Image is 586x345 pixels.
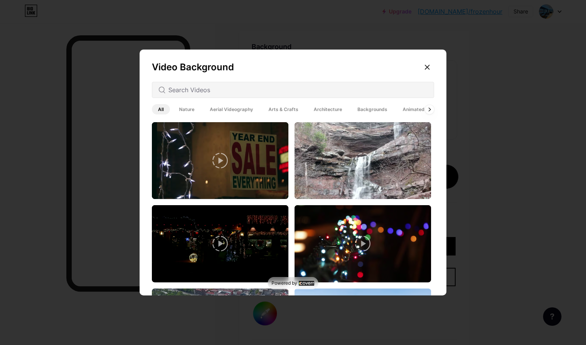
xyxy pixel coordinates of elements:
span: Backgrounds [351,104,393,114]
span: All [152,104,170,114]
input: Search Videos [168,85,428,95]
span: Architecture [308,104,348,114]
span: Powered by [272,280,297,286]
img: thumbnail [152,122,288,199]
img: thumbnail [295,205,431,282]
span: Animated [397,104,431,114]
img: thumbnail [152,205,288,282]
span: Nature [173,104,201,114]
span: Aerial Videography [204,104,259,114]
img: thumbnail [295,122,431,199]
span: Arts & Crafts [262,104,305,114]
span: Video Background [152,61,234,73]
